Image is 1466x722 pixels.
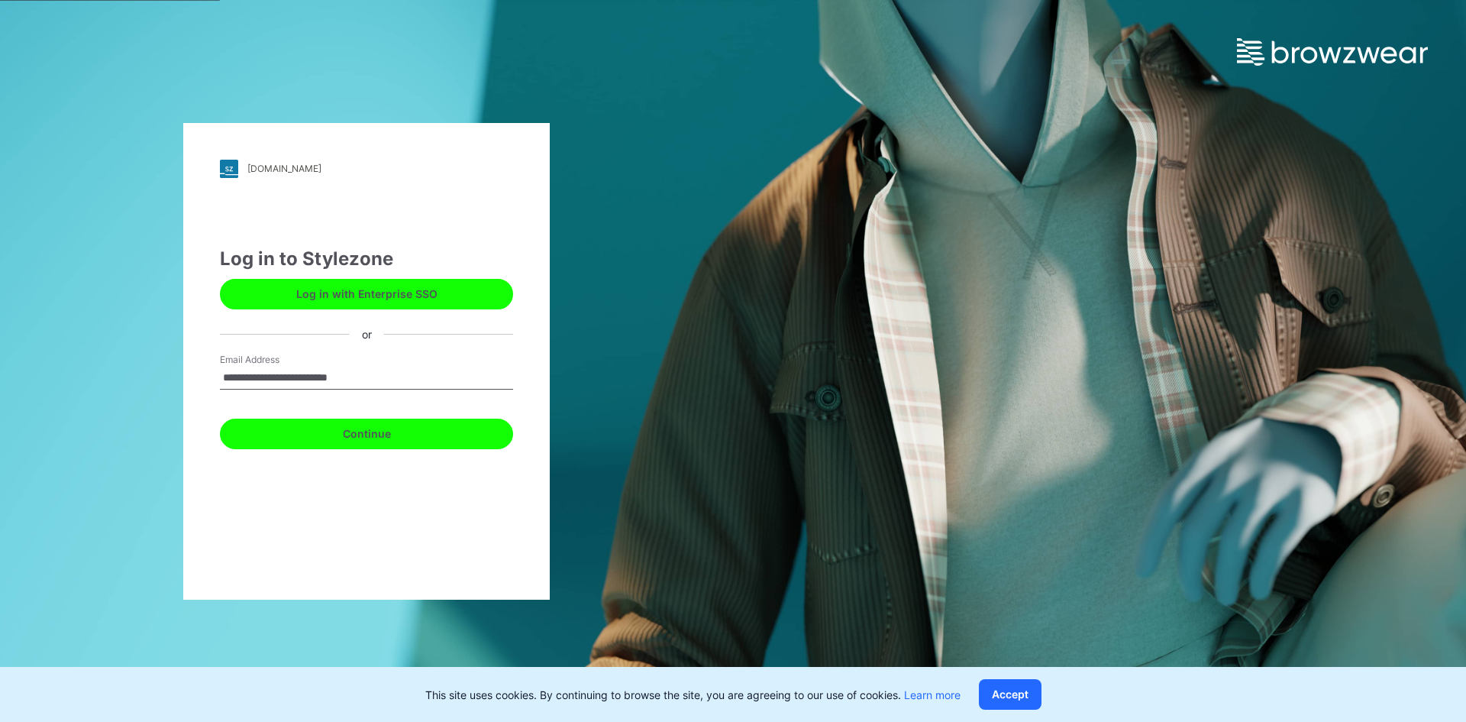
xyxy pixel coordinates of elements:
[247,163,321,174] div: [DOMAIN_NAME]
[220,279,513,309] button: Log in with Enterprise SSO
[350,326,384,342] div: or
[220,353,327,367] label: Email Address
[220,419,513,449] button: Continue
[1237,38,1428,66] img: browzwear-logo.e42bd6dac1945053ebaf764b6aa21510.svg
[220,160,513,178] a: [DOMAIN_NAME]
[904,688,961,701] a: Learn more
[979,679,1041,710] button: Accept
[220,160,238,178] img: stylezone-logo.562084cfcfab977791bfbf7441f1a819.svg
[220,245,513,273] div: Log in to Stylezone
[425,687,961,703] p: This site uses cookies. By continuing to browse the site, you are agreeing to our use of cookies.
